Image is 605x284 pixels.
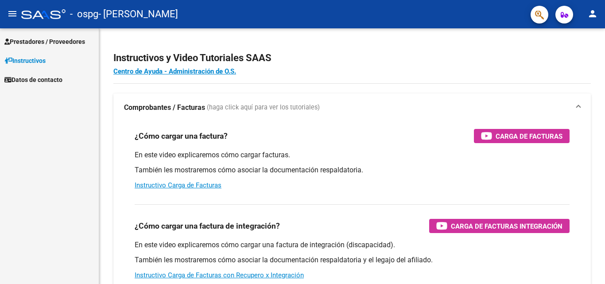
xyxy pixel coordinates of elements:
a: Centro de Ayuda - Administración de O.S. [113,67,236,75]
h3: ¿Cómo cargar una factura de integración? [135,220,280,232]
p: En este video explicaremos cómo cargar facturas. [135,150,570,160]
span: Carga de Facturas Integración [451,221,562,232]
mat-icon: person [587,8,598,19]
a: Instructivo Carga de Facturas con Recupero x Integración [135,271,304,279]
h3: ¿Cómo cargar una factura? [135,130,228,142]
button: Carga de Facturas Integración [429,219,570,233]
iframe: Intercom live chat [575,254,596,275]
h2: Instructivos y Video Tutoriales SAAS [113,50,591,66]
button: Carga de Facturas [474,129,570,143]
mat-icon: menu [7,8,18,19]
p: También les mostraremos cómo asociar la documentación respaldatoria. [135,165,570,175]
a: Instructivo Carga de Facturas [135,181,221,189]
span: Datos de contacto [4,75,62,85]
p: También les mostraremos cómo asociar la documentación respaldatoria y el legajo del afiliado. [135,255,570,265]
span: Prestadores / Proveedores [4,37,85,47]
p: En este video explicaremos cómo cargar una factura de integración (discapacidad). [135,240,570,250]
span: - ospg [70,4,98,24]
span: - [PERSON_NAME] [98,4,178,24]
span: (haga click aquí para ver los tutoriales) [207,103,320,113]
strong: Comprobantes / Facturas [124,103,205,113]
span: Instructivos [4,56,46,66]
mat-expansion-panel-header: Comprobantes / Facturas (haga click aquí para ver los tutoriales) [113,93,591,122]
span: Carga de Facturas [496,131,562,142]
